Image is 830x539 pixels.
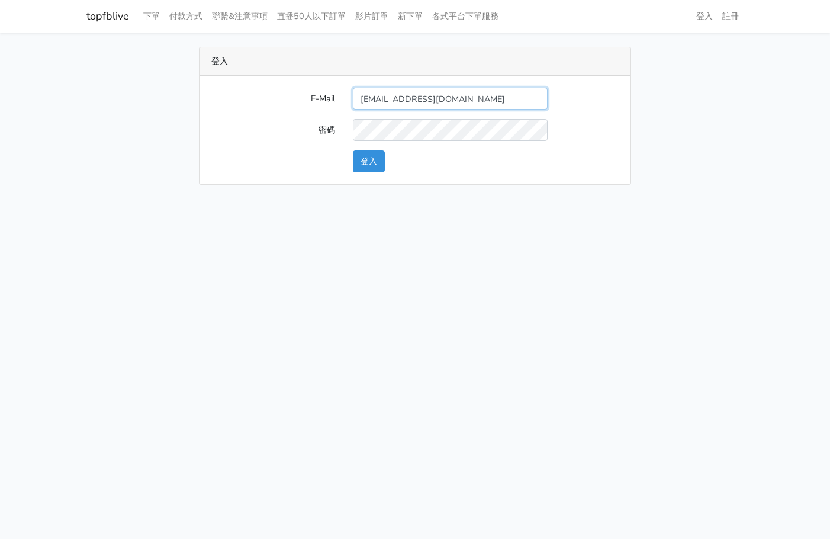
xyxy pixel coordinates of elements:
a: 直播50人以下訂單 [272,5,350,28]
a: topfblive [86,5,129,28]
label: E-Mail [202,88,344,110]
a: 各式平台下單服務 [427,5,503,28]
a: 付款方式 [165,5,207,28]
a: 新下單 [393,5,427,28]
button: 登入 [353,150,385,172]
a: 註冊 [718,5,744,28]
label: 密碼 [202,119,344,141]
a: 聯繫&注意事項 [207,5,272,28]
a: 影片訂單 [350,5,393,28]
a: 下單 [139,5,165,28]
div: 登入 [200,47,630,76]
a: 登入 [691,5,718,28]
